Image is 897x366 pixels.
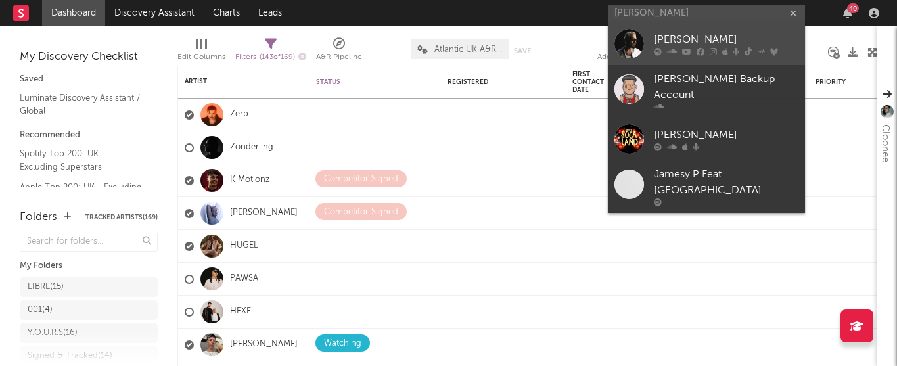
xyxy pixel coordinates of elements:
[20,323,158,343] a: Y.O.U.R.S(16)
[230,142,273,153] a: Zonderling
[85,214,158,221] button: Tracked Artists(169)
[877,124,893,162] div: Cloonee
[324,336,361,352] div: Watching
[843,8,852,18] button: 40
[28,302,53,318] div: 001 ( 4 )
[316,33,362,71] div: A&R Pipeline
[230,339,298,350] a: [PERSON_NAME]
[608,22,805,65] a: [PERSON_NAME]
[20,127,158,143] div: Recommended
[177,49,225,65] div: Edit Columns
[608,160,805,213] a: Jamesy P Feat. [GEOGRAPHIC_DATA]
[28,325,78,341] div: Y.O.U.R.S ( 16 )
[20,258,158,274] div: My Folders
[654,127,798,143] div: [PERSON_NAME]
[235,33,306,71] div: Filters(143 of 169)
[608,5,805,22] input: Search for artists
[20,277,158,297] a: LIBRE(15)
[20,49,158,65] div: My Discovery Checklist
[20,346,158,366] a: Signed & Tracked(14)
[28,279,64,295] div: LIBRE ( 15 )
[235,49,306,66] div: Filters
[20,210,57,225] div: Folders
[324,204,398,220] div: Competitor Signed
[185,78,283,85] div: Artist
[654,167,798,198] div: Jamesy P Feat. [GEOGRAPHIC_DATA]
[608,65,805,118] a: [PERSON_NAME] Backup Account
[20,72,158,87] div: Saved
[230,240,258,252] a: HUGEL
[260,54,295,61] span: ( 143 of 169 )
[654,32,798,47] div: [PERSON_NAME]
[608,118,805,160] a: [PERSON_NAME]
[324,172,398,187] div: Competitor Signed
[597,33,633,71] div: Added On
[816,78,868,86] div: Priority
[230,306,251,317] a: HËXĖ
[20,300,158,320] a: 001(4)
[448,78,526,86] div: Registered
[230,273,258,285] a: PAWSA
[20,91,145,118] a: Luminate Discovery Assistant / Global
[20,233,158,252] input: Search for folders...
[28,348,112,364] div: Signed & Tracked ( 14 )
[20,147,145,173] a: Spotify Top 200: UK - Excluding Superstars
[572,70,618,94] div: First Contact Date
[654,72,798,103] div: [PERSON_NAME] Backup Account
[316,49,362,65] div: A&R Pipeline
[230,175,270,186] a: K Motionz
[316,78,402,86] div: Status
[514,47,531,55] button: Save
[20,180,145,207] a: Apple Top 200: UK - Excluding Superstars
[230,109,248,120] a: Zerb
[230,208,298,219] a: [PERSON_NAME]
[597,49,633,65] div: Added On
[847,3,859,13] div: 40
[434,45,503,54] span: Atlantic UK A&R Pipeline
[177,33,225,71] div: Edit Columns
